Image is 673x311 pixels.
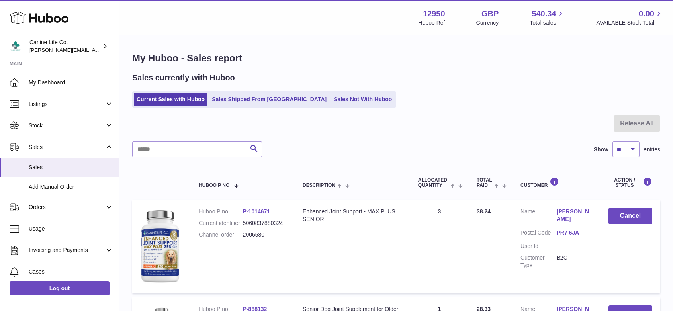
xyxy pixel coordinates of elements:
[410,200,469,293] td: 3
[532,8,556,19] span: 540.34
[520,243,557,250] dt: User Id
[477,208,491,215] span: 38.24
[303,183,335,188] span: Description
[557,229,593,237] a: PR7 6JA
[419,19,445,27] div: Huboo Ref
[29,122,105,129] span: Stock
[199,219,243,227] dt: Current identifier
[29,143,105,151] span: Sales
[596,19,663,27] span: AVAILABLE Stock Total
[140,208,180,284] img: 129501732536582.jpg
[477,178,492,188] span: Total paid
[303,208,402,223] div: Enhanced Joint Support - MAX PLUS SENIOR
[639,8,654,19] span: 0.00
[423,8,445,19] strong: 12950
[520,229,557,239] dt: Postal Code
[199,183,229,188] span: Huboo P no
[209,93,329,106] a: Sales Shipped From [GEOGRAPHIC_DATA]
[596,8,663,27] a: 0.00 AVAILABLE Stock Total
[29,47,160,53] span: [PERSON_NAME][EMAIL_ADDRESS][DOMAIN_NAME]
[243,208,270,215] a: P-1014671
[10,40,22,52] img: kevin@clsgltd.co.uk
[530,8,565,27] a: 540.34 Total sales
[530,19,565,27] span: Total sales
[199,208,243,215] dt: Huboo P no
[29,100,105,108] span: Listings
[199,231,243,239] dt: Channel order
[132,52,660,65] h1: My Huboo - Sales report
[29,39,101,54] div: Canine Life Co.
[29,79,113,86] span: My Dashboard
[481,8,499,19] strong: GBP
[29,246,105,254] span: Invoicing and Payments
[418,178,448,188] span: ALLOCATED Quantity
[29,203,105,211] span: Orders
[29,268,113,276] span: Cases
[476,19,499,27] div: Currency
[594,146,608,153] label: Show
[557,208,593,223] a: [PERSON_NAME]
[331,93,395,106] a: Sales Not With Huboo
[557,254,593,269] dd: B2C
[608,177,652,188] div: Action / Status
[132,72,235,83] h2: Sales currently with Huboo
[10,281,110,295] a: Log out
[243,231,287,239] dd: 2006580
[608,208,652,224] button: Cancel
[29,164,113,171] span: Sales
[29,183,113,191] span: Add Manual Order
[243,219,287,227] dd: 5060837880324
[134,93,207,106] a: Current Sales with Huboo
[520,208,557,225] dt: Name
[644,146,660,153] span: entries
[520,254,557,269] dt: Customer Type
[520,177,593,188] div: Customer
[29,225,113,233] span: Usage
